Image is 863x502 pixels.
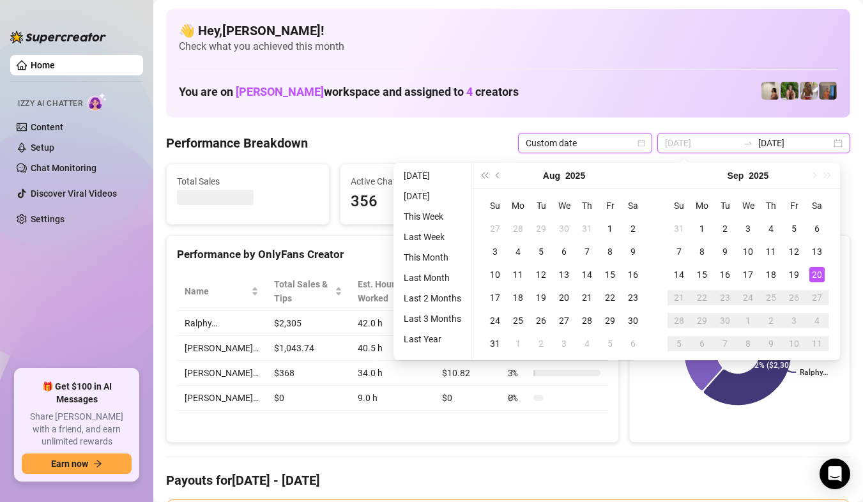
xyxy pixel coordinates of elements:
[806,194,829,217] th: Sa
[31,188,117,199] a: Discover Viral Videos
[533,336,549,351] div: 2
[820,459,850,489] div: Open Intercom Messenger
[31,142,54,153] a: Setup
[783,332,806,355] td: 2025-10-10
[668,240,691,263] td: 2025-09-07
[783,309,806,332] td: 2025-10-03
[31,60,55,70] a: Home
[602,244,618,259] div: 8
[556,290,572,305] div: 20
[177,246,608,263] div: Performance by OnlyFans Creator
[668,263,691,286] td: 2025-09-14
[10,31,106,43] img: logo-BBDzfeDw.svg
[507,309,530,332] td: 2025-08-25
[553,240,576,263] td: 2025-08-06
[714,286,737,309] td: 2025-09-23
[434,361,500,386] td: $10.82
[622,263,645,286] td: 2025-08-16
[507,217,530,240] td: 2025-07-28
[671,290,687,305] div: 21
[477,163,491,188] button: Last year (Control + left)
[358,277,416,305] div: Est. Hours Worked
[622,309,645,332] td: 2025-08-30
[671,244,687,259] div: 7
[625,313,641,328] div: 30
[668,286,691,309] td: 2025-09-21
[671,267,687,282] div: 14
[177,311,266,336] td: Ralphy…
[809,244,825,259] div: 13
[806,263,829,286] td: 2025-09-20
[668,217,691,240] td: 2025-08-31
[507,194,530,217] th: Mo
[576,332,599,355] td: 2025-09-04
[763,221,779,236] div: 4
[484,194,507,217] th: Su
[749,163,768,188] button: Choose a year
[179,85,519,99] h1: You are on workspace and assigned to creators
[350,361,434,386] td: 34.0 h
[786,221,802,236] div: 5
[507,240,530,263] td: 2025-08-04
[737,309,760,332] td: 2025-10-01
[763,267,779,282] div: 18
[576,217,599,240] td: 2025-07-31
[576,240,599,263] td: 2025-08-07
[510,290,526,305] div: 18
[809,290,825,305] div: 27
[806,286,829,309] td: 2025-09-27
[800,368,828,377] text: Ralphy…
[694,290,710,305] div: 22
[553,217,576,240] td: 2025-07-30
[530,286,553,309] td: 2025-08-19
[763,244,779,259] div: 11
[556,244,572,259] div: 6
[763,290,779,305] div: 25
[625,221,641,236] div: 2
[743,138,753,148] span: swap-right
[625,267,641,282] div: 16
[484,332,507,355] td: 2025-08-31
[530,217,553,240] td: 2025-07-29
[714,332,737,355] td: 2025-10-07
[717,290,733,305] div: 23
[783,263,806,286] td: 2025-09-19
[18,98,82,110] span: Izzy AI Chatter
[556,221,572,236] div: 30
[671,221,687,236] div: 31
[668,194,691,217] th: Su
[691,332,714,355] td: 2025-10-06
[714,240,737,263] td: 2025-09-09
[819,82,837,100] img: Wayne
[166,134,308,152] h4: Performance Breakdown
[763,336,779,351] div: 9
[579,244,595,259] div: 7
[691,194,714,217] th: Mo
[399,311,466,326] li: Last 3 Months
[599,332,622,355] td: 2025-09-05
[783,217,806,240] td: 2025-09-05
[622,332,645,355] td: 2025-09-06
[179,40,837,54] span: Check what you achieved this month
[543,163,560,188] button: Choose a month
[507,332,530,355] td: 2025-09-01
[625,336,641,351] div: 6
[622,286,645,309] td: 2025-08-23
[602,313,618,328] div: 29
[579,290,595,305] div: 21
[266,386,350,411] td: $0
[484,217,507,240] td: 2025-07-27
[166,471,850,489] h4: Payouts for [DATE] - [DATE]
[760,263,783,286] td: 2025-09-18
[185,284,248,298] span: Name
[434,386,500,411] td: $0
[809,267,825,282] div: 20
[530,194,553,217] th: Tu
[671,336,687,351] div: 5
[93,459,102,468] span: arrow-right
[350,311,434,336] td: 42.0 h
[786,313,802,328] div: 3
[691,309,714,332] td: 2025-09-29
[351,190,493,214] span: 356
[399,168,466,183] li: [DATE]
